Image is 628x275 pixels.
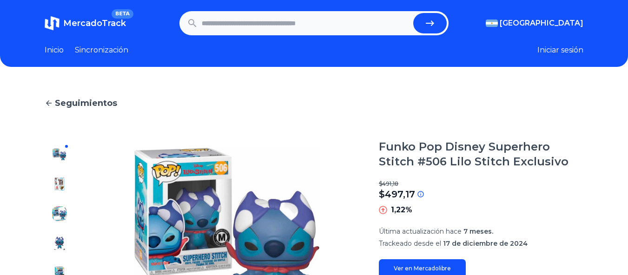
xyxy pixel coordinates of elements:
[75,45,128,56] a: Sincronización
[45,16,59,31] img: MercadoTrack
[379,140,569,168] font: Funko Pop Disney Superhero Stitch #506 Lilo Stitch Exclusivo
[45,45,64,56] a: Inicio
[391,205,412,214] font: 1,22%
[115,11,130,17] font: BETA
[52,206,67,221] img: Funko Pop Disney Superhero Stitch #506 Lilo Stitch Exclusivo
[75,46,128,54] font: Sincronización
[63,18,126,28] font: MercadoTrack
[394,265,451,272] font: Ver en Mercadolibre
[537,45,583,56] button: Iniciar sesión
[500,19,583,27] font: [GEOGRAPHIC_DATA]
[379,189,415,200] font: $497,17
[486,20,498,27] img: Argentina
[379,239,441,248] font: Trackeado desde el
[45,46,64,54] font: Inicio
[52,147,67,162] img: Funko Pop Disney Superhero Stitch #506 Lilo Stitch Exclusivo
[443,239,528,248] font: 17 de diciembre de 2024
[379,227,462,236] font: Última actualización hace
[55,98,117,108] font: Seguimientos
[537,46,583,54] font: Iniciar sesión
[45,97,583,110] a: Seguimientos
[52,177,67,191] img: Funko Pop Disney Superhero Stitch #506 Lilo Stitch Exclusivo
[463,227,493,236] font: 7 meses.
[486,18,583,29] button: [GEOGRAPHIC_DATA]
[45,16,126,31] a: MercadoTrackBETA
[52,236,67,251] img: Funko Pop Disney Superhero Stitch #506 Lilo Stitch Exclusivo
[379,180,398,187] font: $491,18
